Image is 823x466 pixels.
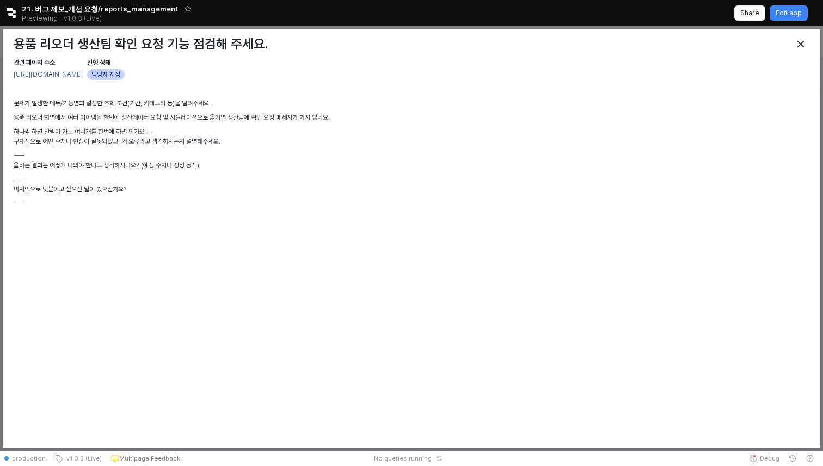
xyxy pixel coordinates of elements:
[14,71,83,78] a: [URL][DOMAIN_NAME]
[91,69,120,80] span: 담당자 지정
[22,11,108,26] div: Previewing v1.0.3 (Live)
[182,3,193,14] button: Add app to favorites
[63,454,102,463] span: v1.0.3 (Live)
[22,13,58,24] span: Previewing
[14,98,809,108] p: 문제가 발생한 메뉴/기능명과 설정한 조회 조건(기간, 카테고리 등)을 알려주세요.
[50,451,106,466] button: v1.0.3 (Live)
[14,59,55,66] span: 관련 페이지 주소
[14,36,609,52] h3: 용품 리오더 생산팀 확인 요청 기능 점검해 주세요.
[87,59,110,66] span: 진행 상태
[374,454,432,463] span: No queries running
[12,454,46,463] span: production
[792,35,809,53] button: Close
[776,9,802,17] p: Edit app
[58,11,108,26] button: Releases and History
[106,451,185,466] button: Multipage Feedback
[14,127,809,136] p: 하나씩 하면 알림이 가고 여러개를 한번에 하면 안가요~~
[119,454,180,463] p: Multipage Feedback
[64,14,102,23] p: v1.0.3 (Live)
[14,113,809,122] p: 용품 리오더 화면에서 여러 아이템을 한번에 생산데이터 요청 및 시뮬레이션으로 옮기면 생산팀에 확인 요청 메세지가 가지 않네요.
[745,451,784,466] button: Debug
[770,5,808,21] button: Edit app
[14,98,809,213] div: 구체적으로 어떤 수치나 현상이 잘못되었고, 왜 오류라고 생각하시는지 설명해주세요. 올바른 결과는 어떻게 나와야 한다고 생각하시나요? (예상 수치나 정상 동작) 마지막으로 덧붙...
[740,9,759,17] p: Share
[14,151,809,160] p: ㅡㅡ
[801,451,819,466] button: Help
[734,5,765,21] button: Share app
[760,454,779,463] span: Debug
[14,198,809,208] p: ㅡㅡ
[14,175,809,184] p: ㅡㅡ
[784,451,801,466] button: History
[22,3,178,14] span: 21. 버그 제보_개선 요청/reports_management
[434,455,445,462] button: Reset app state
